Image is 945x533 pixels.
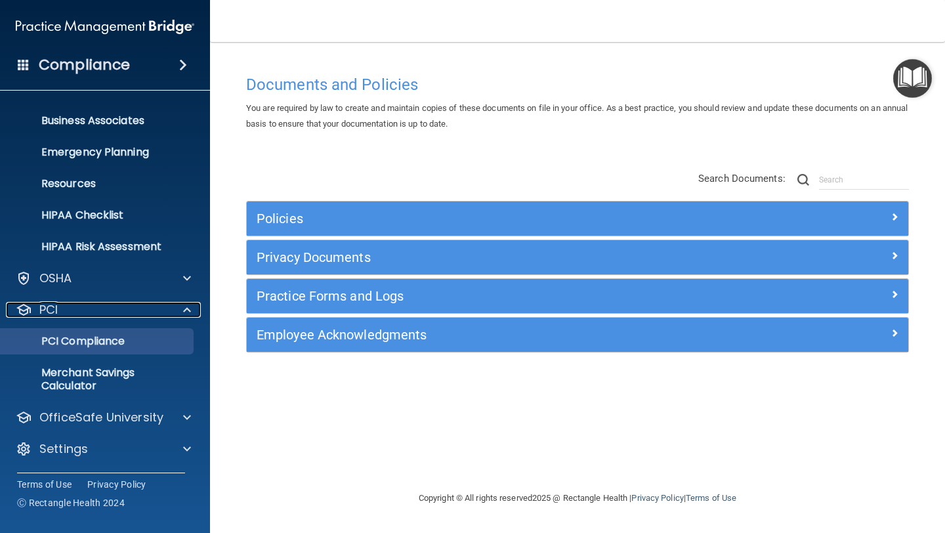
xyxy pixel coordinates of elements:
iframe: Drift Widget Chat Controller [718,440,929,492]
a: Practice Forms and Logs [257,286,898,307]
a: OSHA [16,270,191,286]
span: Ⓒ Rectangle Health 2024 [17,496,125,509]
h5: Policies [257,211,733,226]
a: Privacy Policy [631,493,683,503]
p: PCI [39,302,58,318]
p: HIPAA Risk Assessment [9,240,188,253]
p: HIPAA Checklist [9,209,188,222]
span: Search Documents: [698,173,786,184]
input: Search [819,170,909,190]
p: Business Associates [9,114,188,127]
a: Settings [16,441,191,457]
p: Settings [39,441,88,457]
p: Merchant Savings Calculator [9,366,188,393]
a: Terms of Use [686,493,736,503]
a: Privacy Policy [87,478,146,491]
p: Resources [9,177,188,190]
h5: Practice Forms and Logs [257,289,733,303]
h4: Documents and Policies [246,76,909,93]
div: Copyright © All rights reserved 2025 @ Rectangle Health | | [338,477,817,519]
a: PCI [16,302,191,318]
a: Employee Acknowledgments [257,324,898,345]
button: Open Resource Center [893,59,932,98]
a: Policies [257,208,898,229]
a: Privacy Documents [257,247,898,268]
p: Emergency Planning [9,146,188,159]
span: You are required by law to create and maintain copies of these documents on file in your office. ... [246,103,908,129]
p: OfficeSafe University [39,410,163,425]
a: OfficeSafe University [16,410,191,425]
p: PCI Compliance [9,335,188,348]
h5: Privacy Documents [257,250,733,265]
img: ic-search.3b580494.png [797,174,809,186]
h5: Employee Acknowledgments [257,328,733,342]
a: Terms of Use [17,478,72,491]
h4: Compliance [39,56,130,74]
img: PMB logo [16,14,194,40]
p: OSHA [39,270,72,286]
